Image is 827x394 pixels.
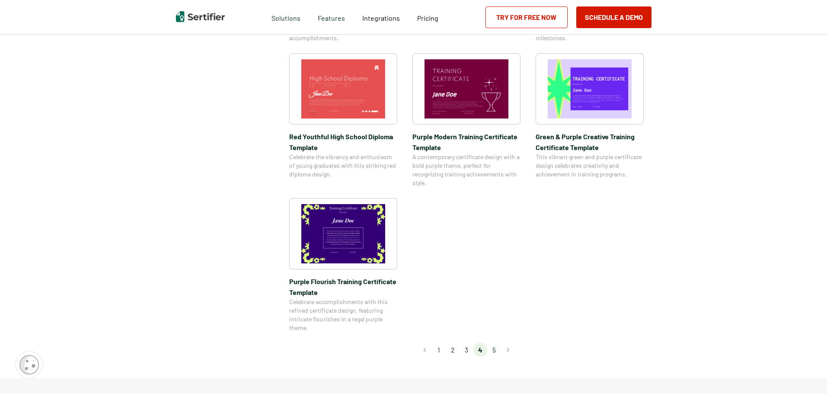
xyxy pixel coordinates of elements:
a: Red Youthful High School Diploma TemplateRed Youthful High School Diploma TemplateCelebrate the v... [289,53,397,187]
li: page 3 [460,343,473,357]
span: This vibrant green and purple certificate design celebrates creativity and achievement in trainin... [536,153,644,179]
img: Sertifier | Digital Credentialing Platform [176,11,225,22]
a: Green & Purple Creative Training Certificate TemplateGreen & Purple Creative Training Certificate... [536,53,644,187]
button: Go to next page [501,343,515,357]
li: page 1 [432,343,446,357]
iframe: Chat Widget [784,352,827,394]
span: Features [318,12,345,22]
a: Pricing [417,12,438,22]
a: Purple Flourish Training Certificate TemplatePurple Flourish Training Certificate TemplateCelebra... [289,198,397,332]
span: Green & Purple Creative Training Certificate Template [536,131,644,153]
img: Cookie Popup Icon [19,355,39,375]
img: Purple Modern Training Certificate Template [425,59,508,119]
img: Green & Purple Creative Training Certificate Template [548,59,632,119]
span: Purple Flourish Training Certificate Template [289,276,397,298]
a: Try for Free Now [485,6,568,28]
span: Celebrate accomplishments with this refined certificate design, featuring intricate flourishes in... [289,298,397,332]
a: Purple Modern Training Certificate TemplatePurple Modern Training Certificate TemplateA contempor... [412,53,520,187]
span: A contemporary certificate design with a bold purple theme, perfect for recognizing training achi... [412,153,520,187]
img: Purple Flourish Training Certificate Template [301,204,385,263]
li: page 2 [446,343,460,357]
span: Celebrate the vibrancy and enthusiasm of young graduates with this striking red diploma design. [289,153,397,179]
button: Go to previous page [418,343,432,357]
span: Pricing [417,14,438,22]
span: Solutions [271,12,300,22]
span: Red Youthful High School Diploma Template [289,131,397,153]
li: page 5 [487,343,501,357]
button: Schedule a Demo [576,6,651,28]
span: Purple Modern Training Certificate Template [412,131,520,153]
a: Integrations [362,12,400,22]
img: Red Youthful High School Diploma Template [301,59,385,119]
li: page 4 [473,343,487,357]
span: Integrations [362,14,400,22]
